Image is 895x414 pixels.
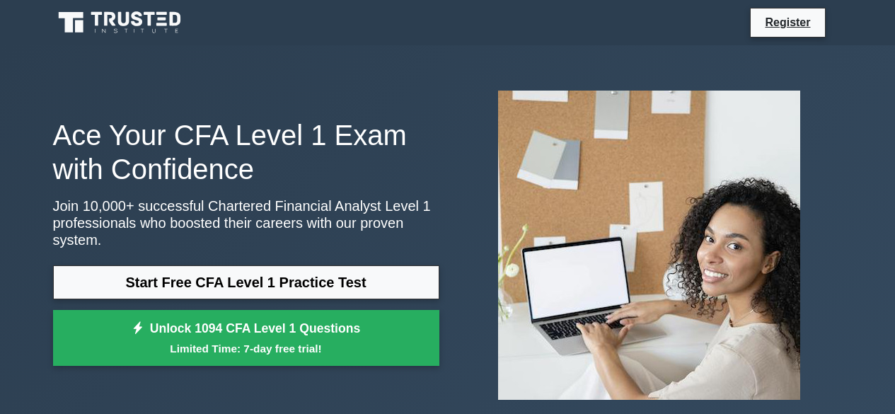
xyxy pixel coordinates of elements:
[756,13,819,31] a: Register
[53,118,439,186] h1: Ace Your CFA Level 1 Exam with Confidence
[53,310,439,367] a: Unlock 1094 CFA Level 1 QuestionsLimited Time: 7-day free trial!
[53,197,439,248] p: Join 10,000+ successful Chartered Financial Analyst Level 1 professionals who boosted their caree...
[53,265,439,299] a: Start Free CFA Level 1 Practice Test
[71,340,422,357] small: Limited Time: 7-day free trial!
